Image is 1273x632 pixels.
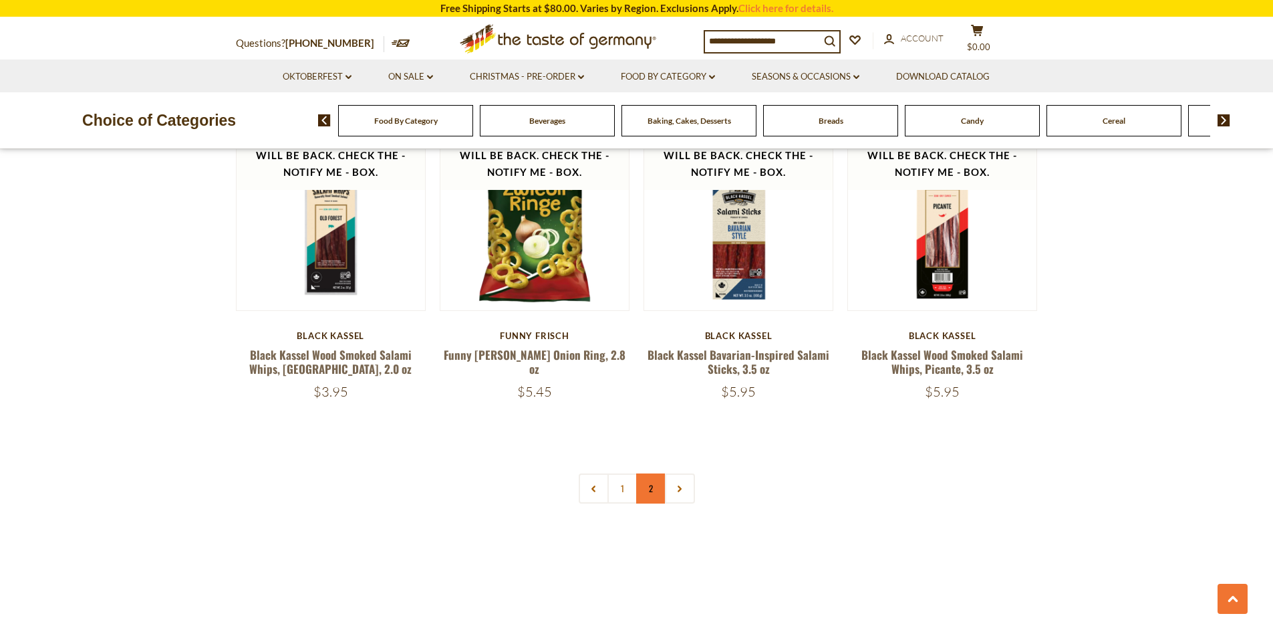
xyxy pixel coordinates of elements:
a: Beverages [529,116,565,126]
img: Black Kassel Wood Smoked Salami Whips, Old Forest, 2.0 oz [237,121,426,310]
span: $3.95 [313,383,348,400]
a: Download Catalog [896,70,990,84]
a: Black Kassel Wood Smoked Salami Whips, Picante, 3.5 oz [861,346,1023,377]
img: previous arrow [318,114,331,126]
span: Account [901,33,944,43]
a: On Sale [388,70,433,84]
div: Black Kassel [236,330,426,341]
a: Breads [819,116,843,126]
span: $5.45 [517,383,552,400]
a: [PHONE_NUMBER] [285,37,374,49]
a: 2 [636,473,666,504]
img: Funny Frisch Onion Ring, 2.8 oz [440,121,629,310]
img: Black Kassel Bavarian-Inspired Salami Sticks, 3.5 oz [644,121,833,310]
p: Questions? [236,35,384,52]
a: Black Kassel Bavarian-Inspired Salami Sticks, 3.5 oz [648,346,829,377]
div: Funny Frisch [440,330,630,341]
span: $5.95 [925,383,960,400]
a: Funny [PERSON_NAME] Onion Ring, 2.8 oz [444,346,625,377]
a: Christmas - PRE-ORDER [470,70,584,84]
a: Candy [961,116,984,126]
a: Black Kassel Wood Smoked Salami Whips, [GEOGRAPHIC_DATA], 2.0 oz [249,346,412,377]
a: Food By Category [374,116,438,126]
span: $5.95 [721,383,756,400]
div: Black Kassel [847,330,1038,341]
span: $0.00 [967,41,990,52]
img: next arrow [1218,114,1230,126]
button: $0.00 [958,24,998,58]
a: Account [884,31,944,46]
a: Food By Category [621,70,715,84]
a: Cereal [1103,116,1125,126]
a: 1 [607,473,638,504]
div: Black Kassel [644,330,834,341]
a: Oktoberfest [283,70,351,84]
a: Seasons & Occasions [752,70,859,84]
img: Black Kassel Wood Smoked Salami Whips, Picante, 3.5 oz [848,121,1037,310]
a: Click here for details. [738,2,833,14]
a: Baking, Cakes, Desserts [648,116,731,126]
